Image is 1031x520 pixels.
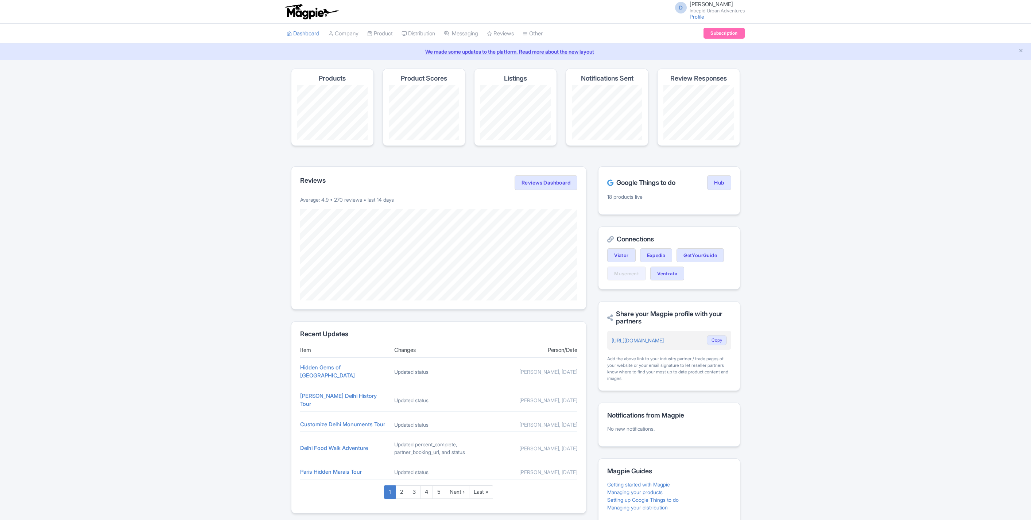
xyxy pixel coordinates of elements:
[607,497,679,503] a: Setting up Google Things to do
[394,396,483,404] div: Updated status
[395,485,408,499] a: 2
[677,248,724,262] a: GetYourGuide
[607,467,731,475] h2: Magpie Guides
[300,177,326,184] h2: Reviews
[607,179,675,186] h2: Google Things to do
[607,481,670,488] a: Getting started with Magpie
[640,248,673,262] a: Expedia
[489,421,577,428] div: [PERSON_NAME], [DATE]
[489,468,577,476] div: [PERSON_NAME], [DATE]
[394,468,483,476] div: Updated status
[4,48,1027,55] a: We made some updates to the platform. Read more about the new layout
[607,425,731,432] p: No new notifications.
[690,13,704,20] a: Profile
[607,489,663,495] a: Managing your products
[670,75,727,82] h4: Review Responses
[690,1,733,8] span: [PERSON_NAME]
[384,485,396,499] a: 1
[607,267,646,280] a: Musement
[489,346,577,354] div: Person/Date
[650,267,684,280] a: Ventrata
[523,24,543,44] a: Other
[1018,47,1024,55] button: Close announcement
[607,504,668,511] a: Managing your distribution
[367,24,393,44] a: Product
[394,421,483,428] div: Updated status
[487,24,514,44] a: Reviews
[394,346,483,354] div: Changes
[607,310,731,325] h2: Share your Magpie profile with your partners
[300,346,389,354] div: Item
[300,330,578,338] h2: Recent Updates
[607,412,731,419] h2: Notifications from Magpie
[690,8,745,13] small: Intrepid Urban Adventures
[444,24,478,44] a: Messaging
[433,485,445,499] a: 5
[707,175,731,190] a: Hub
[300,364,355,379] a: Hidden Gems of [GEOGRAPHIC_DATA]
[607,236,731,243] h2: Connections
[707,335,727,345] button: Copy
[469,485,493,499] a: Last »
[394,441,483,456] div: Updated percent_complete, partner_booking_url, and status
[504,75,527,82] h4: Listings
[704,28,744,39] a: Subscription
[300,468,362,475] a: Paris Hidden Marais Tour
[445,485,469,499] a: Next ›
[300,196,578,203] p: Average: 4.9 • 270 reviews • last 14 days
[607,193,731,201] p: 18 products live
[300,421,385,428] a: Customize Delhi Monuments Tour
[402,24,435,44] a: Distribution
[489,368,577,376] div: [PERSON_NAME], [DATE]
[612,337,664,344] a: [URL][DOMAIN_NAME]
[328,24,358,44] a: Company
[287,24,319,44] a: Dashboard
[300,445,368,451] a: Delhi Food Walk Adventure
[489,396,577,404] div: [PERSON_NAME], [DATE]
[515,175,577,190] a: Reviews Dashboard
[671,1,745,13] a: D [PERSON_NAME] Intrepid Urban Adventures
[319,75,346,82] h4: Products
[489,445,577,452] div: [PERSON_NAME], [DATE]
[581,75,633,82] h4: Notifications Sent
[607,248,635,262] a: Viator
[283,4,340,20] img: logo-ab69f6fb50320c5b225c76a69d11143b.png
[675,2,687,13] span: D
[300,392,377,408] a: [PERSON_NAME] Delhi History Tour
[394,368,483,376] div: Updated status
[420,485,433,499] a: 4
[408,485,420,499] a: 3
[401,75,447,82] h4: Product Scores
[607,356,731,382] div: Add the above link to your industry partner / trade pages of your website or your email signature...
